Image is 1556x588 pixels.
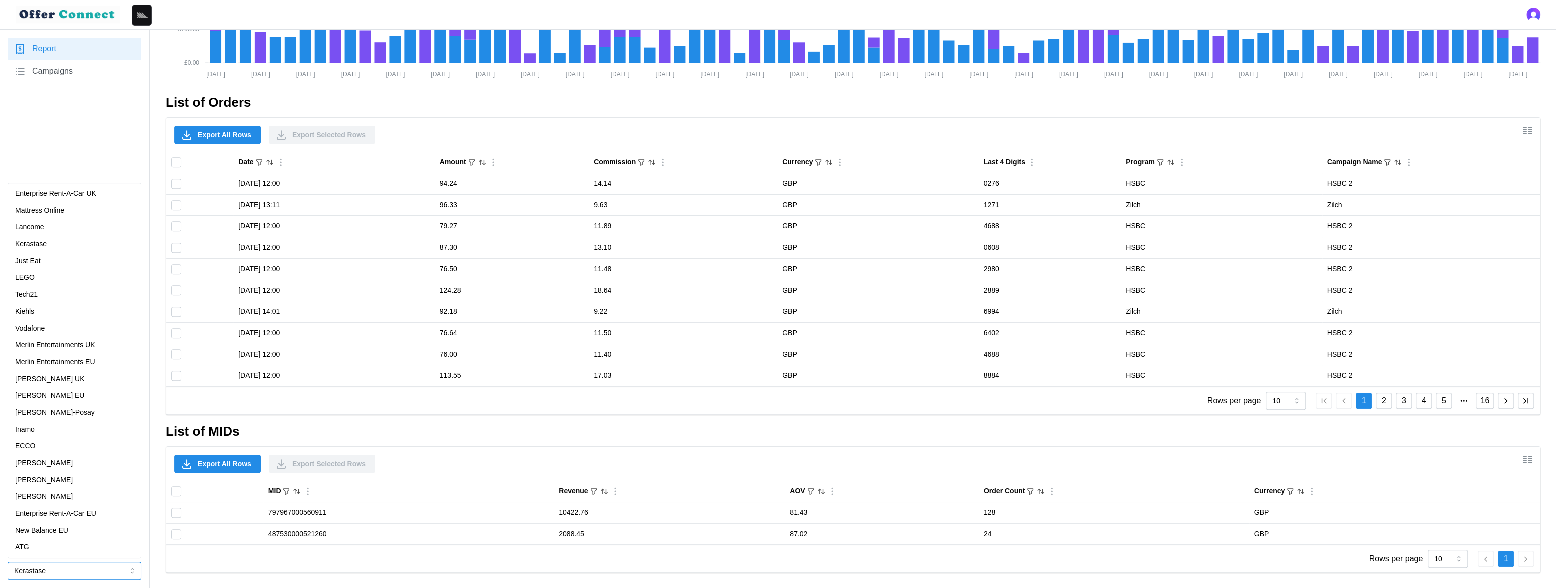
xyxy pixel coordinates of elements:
td: [DATE] 12:00 [233,365,435,386]
div: Commission [594,157,636,168]
td: 2088.45 [554,523,785,544]
button: Sort by Program ascending [1166,158,1175,167]
h2: List of MIDs [166,423,1540,440]
button: Sort by Amount descending [478,158,487,167]
h2: List of Orders [166,94,1540,111]
td: 13.10 [589,237,778,259]
td: 124.28 [435,280,589,301]
button: Open user button [1526,8,1540,22]
p: Kerastase [15,239,47,250]
tspan: [DATE] [924,71,943,78]
td: [DATE] 12:00 [233,237,435,259]
p: [PERSON_NAME] UK [15,374,84,385]
td: 76.50 [435,258,589,280]
button: 3 [1396,393,1412,409]
tspan: [DATE] [1374,71,1393,78]
button: Sort by MID ascending [292,487,301,496]
td: 87.30 [435,237,589,259]
td: 24 [979,523,1249,544]
td: [DATE] 12:00 [233,173,435,195]
tspan: [DATE] [790,71,809,78]
td: 0276 [979,173,1121,195]
tspan: [DATE] [745,71,764,78]
td: GBP [778,322,979,344]
td: HSBC 2 [1322,365,1540,386]
tspan: [DATE] [431,71,450,78]
span: Export All Rows [198,455,251,472]
button: 16 [1476,393,1494,409]
button: Column Actions [827,486,838,497]
tspan: [DATE] [1104,71,1123,78]
button: 1 [1356,393,1372,409]
button: Column Actions [1403,157,1414,168]
td: 17.03 [589,365,778,386]
td: HSBC 2 [1322,173,1540,195]
p: Merlin Entertainments UK [15,340,95,351]
input: Toggle select row [171,243,181,253]
button: 4 [1416,393,1432,409]
a: Campaigns [8,60,141,83]
div: Last 4 Digits [984,157,1025,168]
input: Toggle select row [171,200,181,210]
tspan: [DATE] [969,71,988,78]
button: 2 [1376,393,1392,409]
td: 128 [979,502,1249,524]
span: Campaigns [32,65,73,78]
input: Toggle select row [171,349,181,359]
td: GBP [778,280,979,301]
tspan: [DATE] [611,71,630,78]
div: Currency [782,157,813,168]
button: Show/Hide columns [1519,451,1536,468]
td: GBP [778,194,979,216]
tspan: [DATE] [655,71,674,78]
td: HSBC [1121,322,1322,344]
tspan: [DATE] [341,71,360,78]
div: AOV [790,486,805,497]
button: Sort by Campaign Name ascending [1393,158,1402,167]
button: Export All Rows [174,455,261,473]
span: Export Selected Rows [292,126,366,143]
p: [PERSON_NAME] EU [15,390,84,401]
input: Toggle select row [171,264,181,274]
td: 18.64 [589,280,778,301]
td: 4688 [979,344,1121,365]
tspan: [DATE] [476,71,495,78]
button: 5 [1436,393,1452,409]
td: 1271 [979,194,1121,216]
td: 87.02 [785,523,979,544]
td: HSBC [1121,365,1322,386]
div: Program [1126,157,1155,168]
p: [PERSON_NAME]-Posay [15,407,95,418]
a: Report [8,38,141,60]
p: Inamo [15,424,35,435]
button: Kerastase [8,562,141,580]
td: 2889 [979,280,1121,301]
tspan: [DATE] [1194,71,1213,78]
button: Column Actions [302,486,313,497]
td: GBP [1249,502,1540,524]
td: 6994 [979,301,1121,323]
td: [DATE] 13:11 [233,194,435,216]
input: Toggle select row [171,307,181,317]
td: [DATE] 12:00 [233,216,435,237]
td: HSBC 2 [1322,216,1540,237]
td: HSBC 2 [1322,237,1540,259]
img: 's logo [1526,8,1540,22]
td: 6402 [979,322,1121,344]
tspan: £0.00 [184,59,199,66]
button: Show/Hide columns [1519,122,1536,139]
td: [DATE] 12:00 [233,258,435,280]
td: 11.48 [589,258,778,280]
tspan: [DATE] [835,71,854,78]
td: HSBC [1121,258,1322,280]
input: Toggle select row [171,179,181,189]
td: [DATE] 12:00 [233,280,435,301]
p: ATG [15,542,29,553]
td: 76.00 [435,344,589,365]
td: HSBC [1121,216,1322,237]
p: Tech21 [15,289,38,300]
td: 2980 [979,258,1121,280]
td: 9.22 [589,301,778,323]
td: GBP [1249,523,1540,544]
p: Mattress Online [15,205,64,216]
